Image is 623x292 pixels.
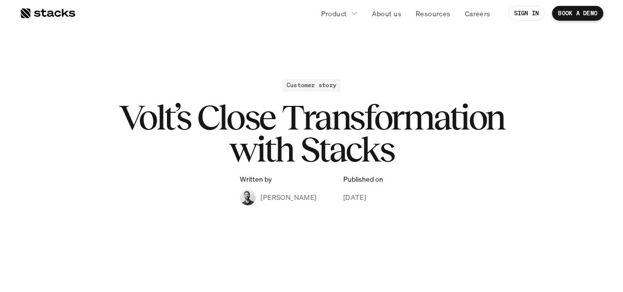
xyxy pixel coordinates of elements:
p: About us [372,8,401,19]
h1: Volt’s Close Transformation with Stacks [115,101,509,165]
p: BOOK A DEMO [558,10,597,17]
a: About us [366,4,407,22]
a: BOOK A DEMO [552,6,603,21]
a: Careers [459,4,496,22]
p: Careers [465,8,491,19]
h2: Customer story [287,82,336,89]
p: SIGN IN [514,10,539,17]
p: Published on [343,175,383,184]
p: [DATE] [343,192,366,202]
a: Resources [410,4,457,22]
p: [PERSON_NAME] [261,192,316,202]
p: Product [321,8,347,19]
p: Written by [240,175,272,184]
p: Resources [416,8,451,19]
a: SIGN IN [508,6,545,21]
